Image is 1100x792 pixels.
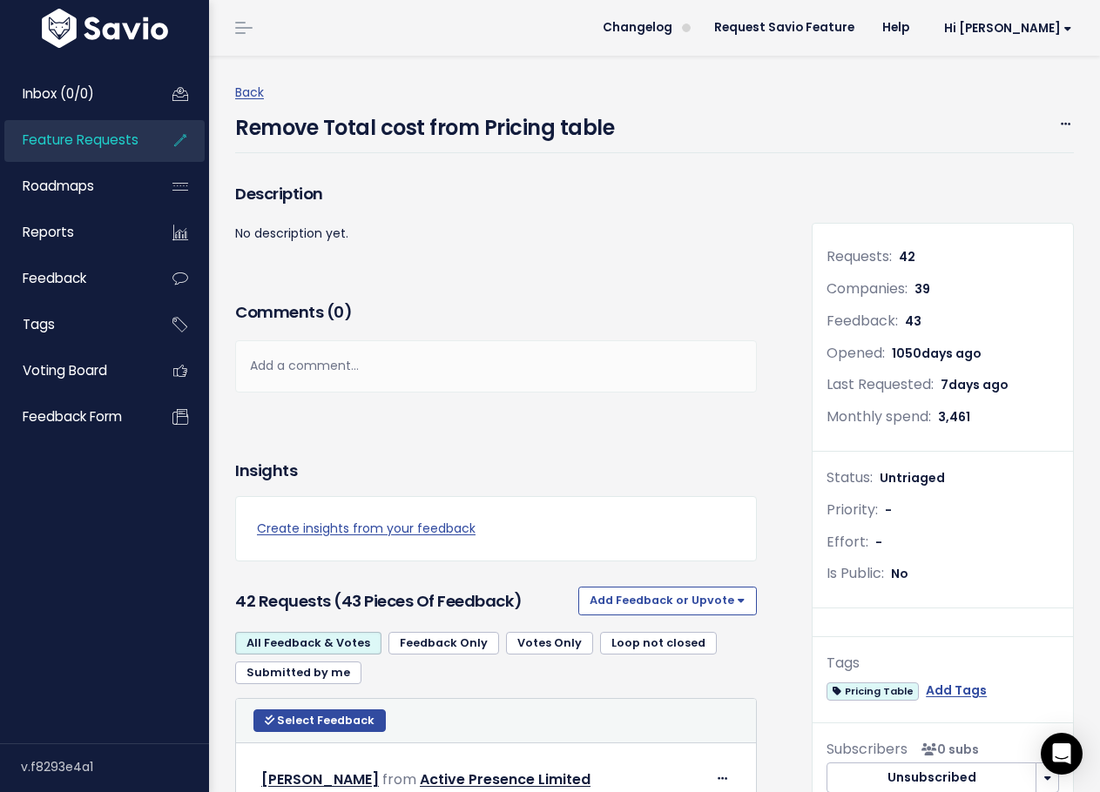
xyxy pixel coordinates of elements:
span: from [382,769,416,789]
span: 1050 [892,345,982,362]
a: Hi [PERSON_NAME] [923,15,1086,42]
a: Request Savio Feature [700,15,868,41]
span: 42 [899,248,915,265]
h3: Insights [235,459,297,483]
span: Pricing Table [827,682,919,701]
span: Select Feedback [277,713,375,728]
span: Changelog [603,22,672,34]
span: - [875,534,882,551]
span: days ago [921,345,982,362]
span: 3,461 [938,408,970,426]
a: Inbox (0/0) [4,74,145,114]
span: Feedback form [23,407,122,426]
span: Priority: [827,500,878,520]
p: No description yet. [235,223,757,245]
span: Subscribers [827,739,908,759]
a: Feedback Only [388,632,499,654]
span: 39 [914,280,930,298]
h3: Description [235,182,757,206]
span: Roadmaps [23,177,94,195]
span: Feedback [23,269,86,287]
span: Companies: [827,279,908,299]
div: Open Intercom Messenger [1041,733,1083,775]
span: Feature Requests [23,131,138,149]
a: [PERSON_NAME] [261,769,379,789]
span: Status: [827,467,873,487]
button: Select Feedback [253,709,386,732]
span: Tags [23,315,55,333]
a: All Feedback & Votes [235,632,381,654]
a: Pricing Table [827,680,919,701]
span: No [891,565,908,582]
span: Hi [PERSON_NAME] [944,22,1072,35]
a: Feature Requests [4,120,145,160]
a: Active Presence Limited [420,769,590,789]
span: Untriaged [880,469,945,487]
span: 0 [334,301,344,323]
a: Reports [4,212,145,252]
span: Reports [23,223,74,241]
button: Add Feedback or Upvote [578,587,757,614]
a: Back [235,84,264,101]
span: Effort: [827,532,868,552]
span: - [885,501,892,519]
h4: Remove Total cost from Pricing table [235,104,614,144]
span: Opened: [827,343,885,363]
a: Votes Only [506,632,593,654]
a: Voting Board [4,351,145,391]
a: Help [868,15,923,41]
span: Feedback: [827,311,898,331]
a: Loop not closed [600,632,717,654]
span: <p><strong>Subscribers</strong><br><br> No subscribers yet<br> </p> [914,741,979,758]
img: logo-white.9d6f32f41409.svg [37,9,172,48]
span: 43 [905,312,921,330]
a: Add Tags [926,680,987,701]
span: Last Requested: [827,374,934,394]
h3: Comments ( ) [235,300,757,325]
a: Create insights from your feedback [257,518,735,540]
a: Feedback [4,258,145,299]
div: Tags [827,651,1059,676]
div: v.f8293e4a1 [21,744,209,789]
span: Inbox (0/0) [23,84,94,103]
a: Feedback form [4,397,145,437]
a: Tags [4,305,145,345]
span: Voting Board [23,361,107,379]
a: Roadmaps [4,166,145,206]
span: Monthly spend: [827,406,931,426]
div: Add a comment... [235,340,757,392]
h3: 42 Requests (43 pieces of Feedback) [235,589,571,614]
span: Is Public: [827,563,884,583]
a: Submitted by me [235,661,361,684]
span: days ago [948,376,1009,393]
span: Requests: [827,246,892,266]
span: 7 [941,376,1009,393]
